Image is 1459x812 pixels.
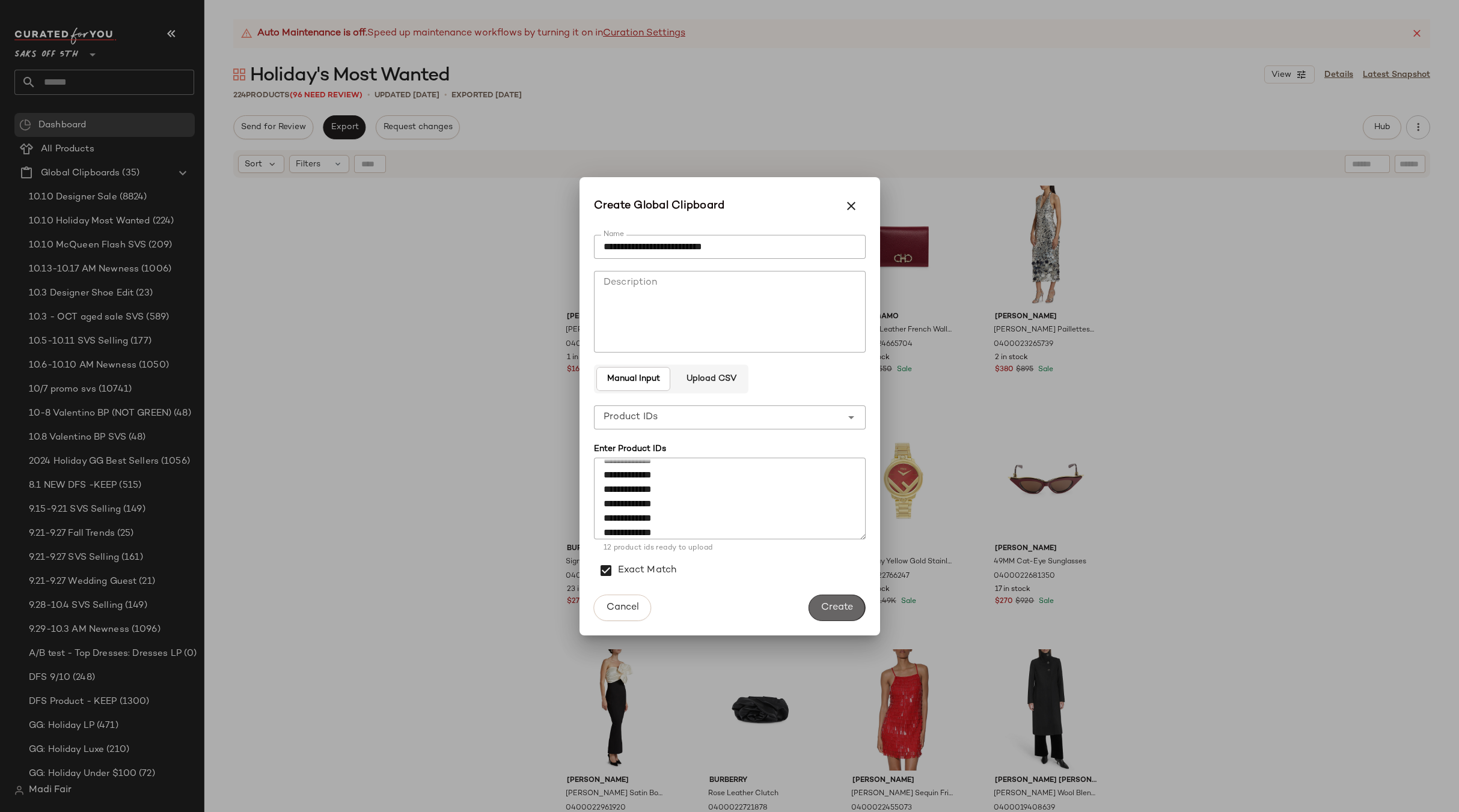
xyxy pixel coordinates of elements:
span: Create Global Clipboard [594,198,725,214]
span: Product IDs [604,410,658,425]
span: Upload CSV [686,374,736,384]
span: Create [821,602,853,613]
button: Create [809,595,865,621]
label: Exact Match [618,554,677,587]
div: Enter Product IDs [594,443,866,455]
button: Cancel [593,595,650,621]
button: Manual Input [596,367,670,391]
div: 12 product ids ready to upload [604,543,856,554]
button: Upload CSV [676,367,746,391]
span: Manual Input [607,374,660,384]
span: Cancel [605,602,638,613]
